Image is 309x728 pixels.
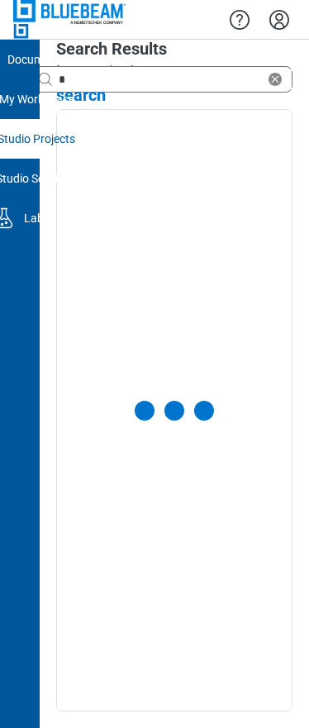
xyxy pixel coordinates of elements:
[7,51,66,68] div: Documents
[135,401,214,421] div: Loading
[24,210,50,226] div: Labs
[266,6,292,34] button: Settings
[31,66,292,93] div: Clear search
[265,69,292,89] div: Clear search
[56,62,188,105] span: Permission Test search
